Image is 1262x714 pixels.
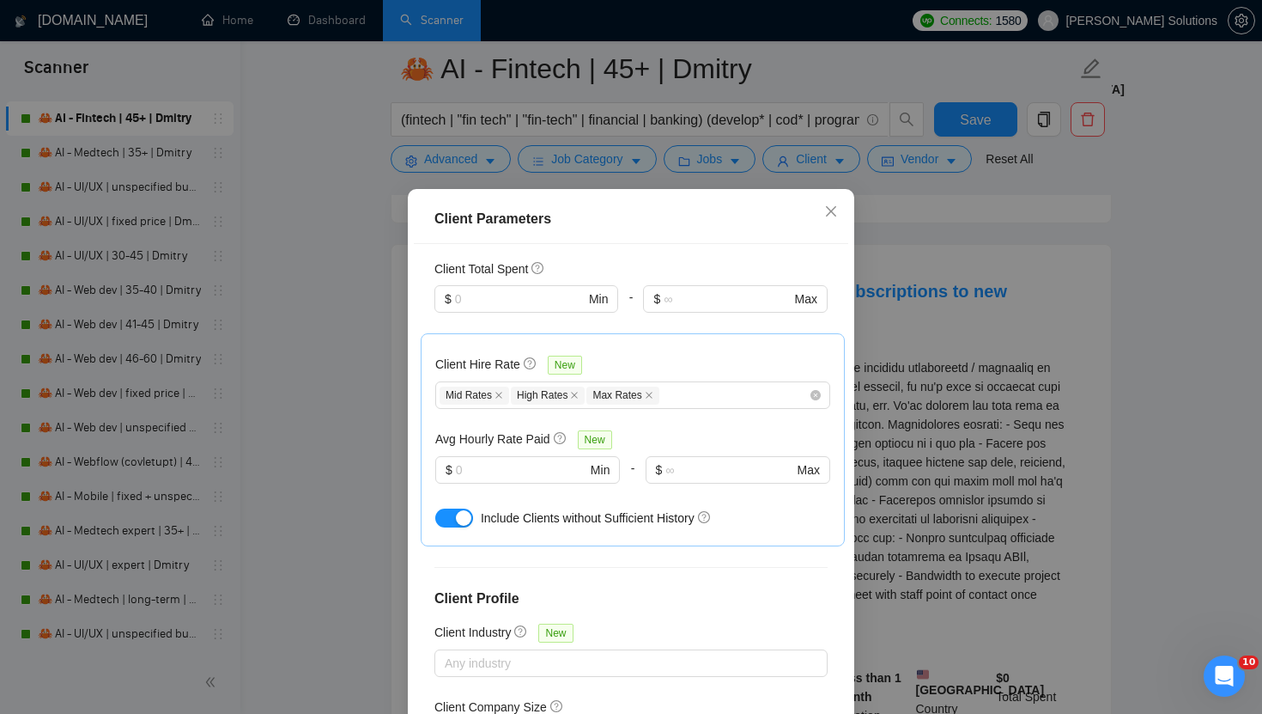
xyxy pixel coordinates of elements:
span: question-circle [531,261,545,275]
span: Min [591,461,610,479]
span: 10 [1239,656,1259,669]
div: Client Parameters [434,209,828,229]
span: close-circle [810,390,821,400]
span: Mid Rates [440,387,509,405]
div: - [620,456,645,504]
input: 0 [455,290,585,308]
span: question-circle [514,625,528,638]
span: question-circle [698,510,712,524]
iframe: Intercom live chat [1204,656,1245,697]
input: 0 [456,461,587,479]
span: question-circle [524,357,537,370]
span: close [570,391,579,400]
span: close [494,391,503,400]
span: close [824,204,838,218]
span: Max [795,290,817,308]
span: question-circle [550,699,564,713]
span: $ [653,290,660,308]
h5: Client Total Spent [434,259,528,278]
div: - [618,285,643,333]
span: Min [589,290,609,308]
h5: Client Industry [434,623,511,642]
span: New [578,430,612,449]
button: Close [808,189,854,235]
span: Max [798,461,820,479]
span: High Rates [511,387,585,405]
span: New [548,356,582,375]
input: ∞ [665,461,793,479]
input: ∞ [664,290,791,308]
span: close [645,391,653,400]
span: $ [445,290,452,308]
span: question-circle [554,431,567,445]
span: New [538,624,573,643]
h5: Client Hire Rate [435,355,520,374]
span: $ [446,461,452,479]
h4: Client Profile [434,589,828,609]
span: Max Rates [586,387,658,405]
span: $ [656,461,663,479]
h5: Avg Hourly Rate Paid [435,430,550,449]
span: Include Clients without Sufficient History [481,511,695,525]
